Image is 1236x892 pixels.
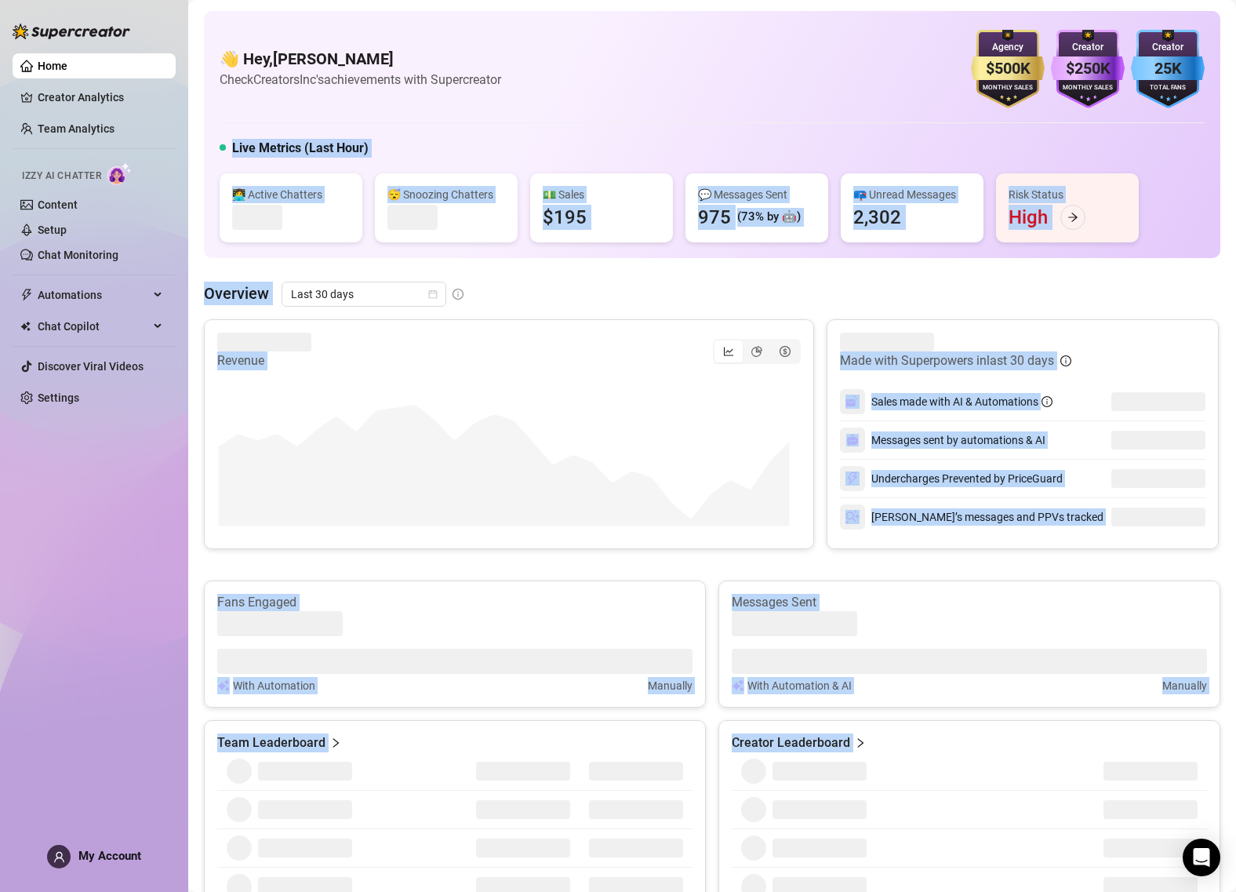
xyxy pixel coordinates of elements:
[713,339,801,364] div: segmented control
[1131,30,1205,108] img: blue-badge-DgoSNQY1.svg
[1051,56,1125,81] div: $250K
[732,734,850,752] article: Creator Leaderboard
[846,434,859,446] img: svg%3e
[38,198,78,211] a: Content
[38,85,163,110] a: Creator Analytics
[232,139,369,158] h5: Live Metrics (Last Hour)
[291,282,437,306] span: Last 30 days
[38,122,115,135] a: Team Analytics
[845,510,860,524] img: svg%3e
[871,393,1052,410] div: Sales made with AI & Automations
[1162,677,1207,694] article: Manually
[38,314,149,339] span: Chat Copilot
[853,205,901,230] div: 2,302
[698,205,731,230] div: 975
[78,849,141,863] span: My Account
[751,346,762,357] span: pie-chart
[22,169,101,184] span: Izzy AI Chatter
[845,395,860,409] img: svg%3e
[1051,40,1125,55] div: Creator
[1131,83,1205,93] div: Total Fans
[13,24,130,39] img: logo-BBDzfeDw.svg
[204,282,269,305] article: Overview
[330,734,341,752] span: right
[543,186,660,203] div: 💵 Sales
[732,594,1207,611] article: Messages Sent
[1183,839,1220,876] div: Open Intercom Messenger
[1051,30,1125,108] img: purple-badge-B9DA21FR.svg
[747,677,852,694] article: With Automation & AI
[107,162,132,185] img: AI Chatter
[20,321,31,332] img: Chat Copilot
[1042,396,1052,407] span: info-circle
[1060,355,1071,366] span: info-circle
[217,351,311,370] article: Revenue
[38,60,67,72] a: Home
[845,471,860,486] img: svg%3e
[233,677,315,694] article: With Automation
[232,186,350,203] div: 👩‍💻 Active Chatters
[840,351,1054,370] article: Made with Superpowers in last 30 days
[971,56,1045,81] div: $500K
[53,851,65,863] span: user
[1131,40,1205,55] div: Creator
[971,30,1045,108] img: gold-badge-CigiZidd.svg
[38,360,144,373] a: Discover Viral Videos
[543,205,587,230] div: $195
[38,249,118,261] a: Chat Monitoring
[840,466,1063,491] div: Undercharges Prevented by PriceGuard
[648,677,693,694] article: Manually
[1067,212,1078,223] span: arrow-right
[840,504,1103,530] div: [PERSON_NAME]’s messages and PPVs tracked
[38,282,149,308] span: Automations
[453,289,463,300] span: info-circle
[840,428,1045,453] div: Messages sent by automations & AI
[38,391,79,404] a: Settings
[780,346,791,357] span: dollar-circle
[217,677,230,694] img: svg%3e
[217,734,325,752] article: Team Leaderboard
[971,40,1045,55] div: Agency
[698,186,816,203] div: 💬 Messages Sent
[217,594,693,611] article: Fans Engaged
[20,289,33,301] span: thunderbolt
[1051,83,1125,93] div: Monthly Sales
[732,677,744,694] img: svg%3e
[853,186,971,203] div: 📪 Unread Messages
[220,48,501,70] h4: 👋 Hey, [PERSON_NAME]
[723,346,734,357] span: line-chart
[428,289,438,299] span: calendar
[1009,186,1126,203] div: Risk Status
[220,70,501,89] article: Check CreatorsInc's achievements with Supercreator
[737,208,801,227] div: (73% by 🤖)
[971,83,1045,93] div: Monthly Sales
[1131,56,1205,81] div: 25K
[855,734,866,752] span: right
[38,224,67,236] a: Setup
[387,186,505,203] div: 😴 Snoozing Chatters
